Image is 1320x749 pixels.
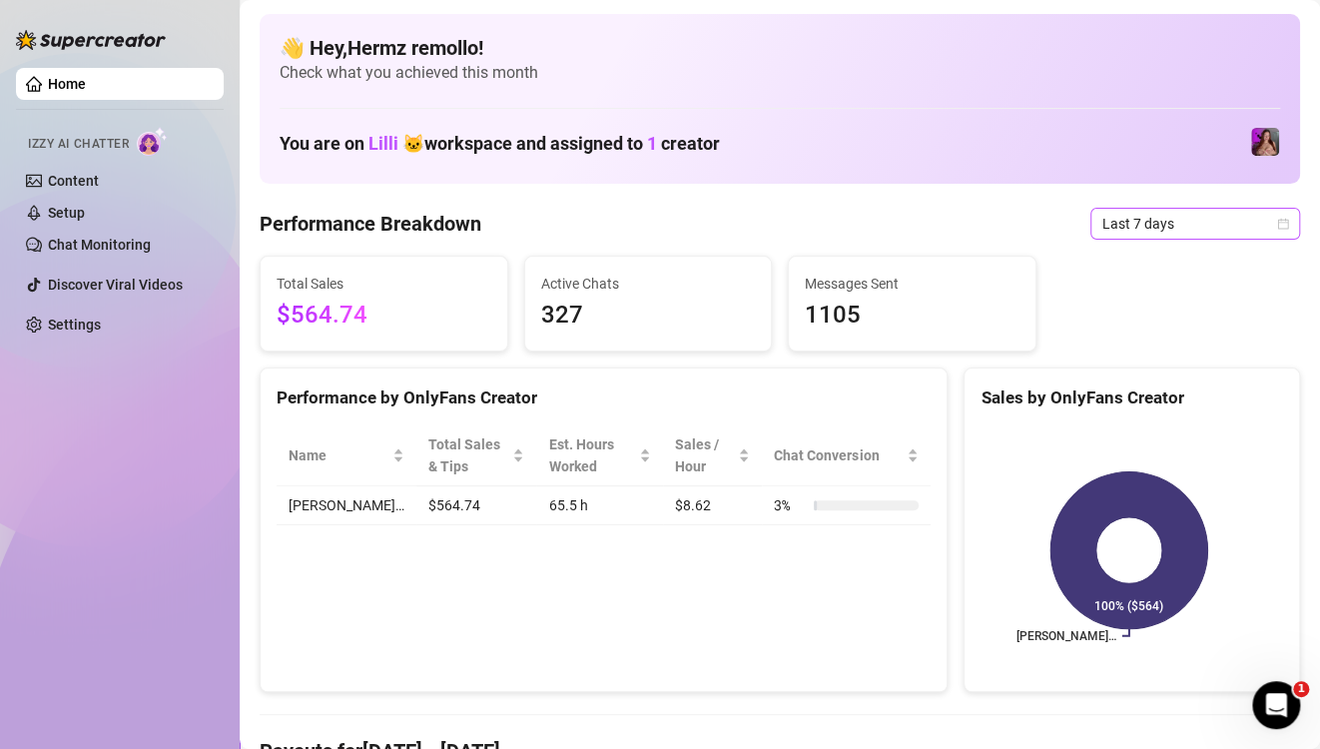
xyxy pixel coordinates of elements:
span: 1 [647,133,657,154]
th: Sales / Hour [663,425,763,486]
h1: You are on workspace and assigned to creator [280,133,720,155]
td: $564.74 [416,486,536,525]
span: Sales / Hour [675,433,735,477]
td: [PERSON_NAME]… [277,486,416,525]
img: allison [1251,128,1279,156]
span: 1 [1293,681,1309,697]
span: Name [289,444,388,466]
a: Chat Monitoring [48,237,151,253]
div: Sales by OnlyFans Creator [981,384,1283,411]
img: logo-BBDzfeDw.svg [16,30,166,50]
a: Settings [48,317,101,333]
span: 3 % [774,494,806,516]
span: Last 7 days [1102,209,1288,239]
td: 65.5 h [536,486,662,525]
a: Home [48,76,86,92]
span: Active Chats [541,273,756,295]
img: AI Chatter [137,127,168,156]
span: Total Sales & Tips [428,433,508,477]
span: Chat Conversion [774,444,903,466]
span: Total Sales [277,273,491,295]
div: Est. Hours Worked [548,433,634,477]
th: Chat Conversion [762,425,931,486]
span: Messages Sent [805,273,1019,295]
div: Performance by OnlyFans Creator [277,384,931,411]
span: calendar [1277,218,1289,230]
a: Discover Viral Videos [48,277,183,293]
text: [PERSON_NAME]… [1016,629,1116,643]
h4: Performance Breakdown [260,210,481,238]
span: $564.74 [277,297,491,335]
span: 1105 [805,297,1019,335]
span: Izzy AI Chatter [28,135,129,154]
span: Check what you achieved this month [280,62,1280,84]
th: Name [277,425,416,486]
span: Lilli 🐱 [368,133,424,154]
span: 327 [541,297,756,335]
iframe: Intercom live chat [1252,681,1300,729]
td: $8.62 [663,486,763,525]
th: Total Sales & Tips [416,425,536,486]
a: Setup [48,205,85,221]
h4: 👋 Hey, Hermz remollo ! [280,34,1280,62]
a: Content [48,173,99,189]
